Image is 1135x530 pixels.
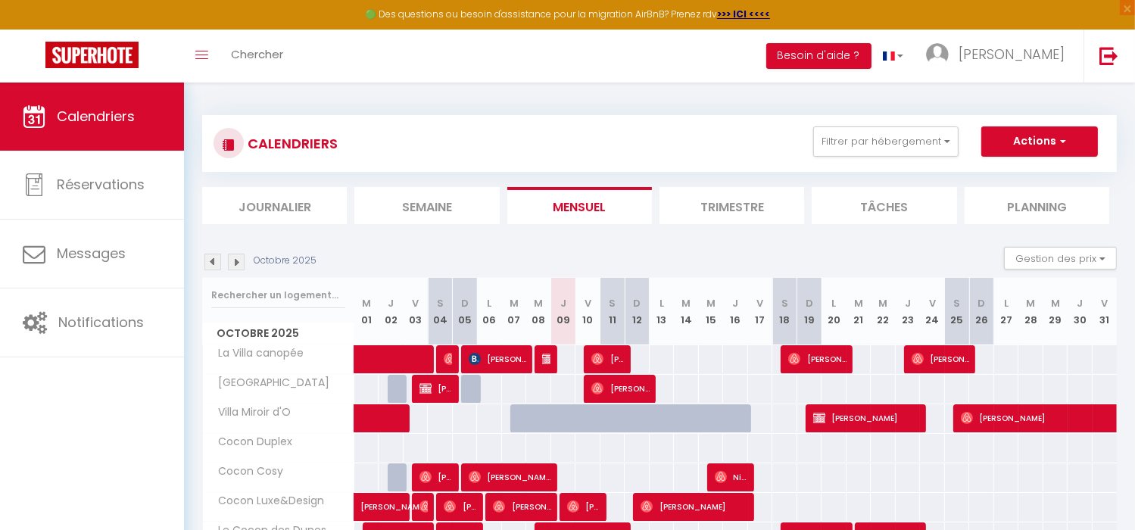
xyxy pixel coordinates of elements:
th: 20 [822,278,847,345]
abbr: M [1026,296,1035,310]
abbr: M [1051,296,1060,310]
abbr: S [609,296,616,310]
span: Cocon Cosy [205,463,288,480]
li: Tâches [812,187,956,224]
abbr: M [510,296,519,310]
span: Villa Miroir d'O [205,404,295,421]
abbr: S [953,296,960,310]
th: 16 [723,278,748,345]
span: Messages [57,244,126,263]
th: 24 [920,278,945,345]
th: 28 [1018,278,1043,345]
abbr: V [929,296,936,310]
span: [PERSON_NAME] [469,463,552,491]
span: Notifications [58,313,144,332]
span: Réservations [57,175,145,194]
abbr: M [681,296,691,310]
span: [GEOGRAPHIC_DATA] [205,375,334,391]
span: [PERSON_NAME] [360,485,430,513]
th: 03 [404,278,429,345]
abbr: M [854,296,863,310]
span: [PERSON_NAME] [567,492,600,521]
a: Chercher [220,30,295,83]
input: Rechercher un logement... [211,282,345,309]
li: Trimestre [659,187,804,224]
th: 15 [699,278,724,345]
img: Super Booking [45,42,139,68]
abbr: L [1004,296,1009,310]
th: 18 [772,278,797,345]
abbr: V [1102,296,1108,310]
a: ... [PERSON_NAME] [915,30,1084,83]
th: 17 [748,278,773,345]
span: [PERSON_NAME] [591,374,650,403]
abbr: L [659,296,664,310]
abbr: S [781,296,788,310]
button: Besoin d'aide ? [766,43,872,69]
span: Cocon Duplex [205,434,297,450]
abbr: J [388,296,394,310]
th: 30 [1068,278,1093,345]
a: [PERSON_NAME] [354,493,379,522]
span: [PERSON_NAME] [912,344,970,373]
abbr: V [585,296,591,310]
th: 23 [896,278,921,345]
li: Mensuel [507,187,652,224]
li: Planning [965,187,1109,224]
th: 06 [477,278,502,345]
span: NineCmoi Per [715,463,748,491]
h3: CALENDRIERS [244,126,338,161]
abbr: S [437,296,444,310]
th: 05 [453,278,478,345]
abbr: J [560,296,566,310]
button: Actions [981,126,1098,157]
span: [PERSON_NAME] [813,404,921,432]
abbr: M [878,296,887,310]
abbr: D [633,296,641,310]
abbr: J [732,296,738,310]
th: 26 [969,278,994,345]
th: 10 [575,278,600,345]
span: Calendriers [57,107,135,126]
li: Journalier [202,187,347,224]
button: Gestion des prix [1004,247,1117,270]
button: Filtrer par hébergement [813,126,959,157]
abbr: V [412,296,419,310]
span: [PERSON_NAME] [641,492,749,521]
th: 25 [945,278,970,345]
span: [PERSON_NAME] De [PERSON_NAME] [444,492,477,521]
span: [PERSON_NAME] [493,492,551,521]
th: 13 [650,278,675,345]
img: ... [926,43,949,66]
a: >>> ICI <<<< [717,8,770,20]
th: 08 [526,278,551,345]
abbr: D [978,296,985,310]
th: 31 [1093,278,1118,345]
span: La Villa canopée [205,345,308,362]
span: Chercher [231,46,283,62]
span: [PERSON_NAME] [419,374,453,403]
th: 11 [600,278,625,345]
img: logout [1099,46,1118,65]
span: Cocon Luxe&Design [205,493,329,510]
p: Octobre 2025 [254,254,316,268]
th: 19 [797,278,822,345]
span: [PERSON_NAME] [591,344,625,373]
abbr: V [756,296,763,310]
th: 22 [871,278,896,345]
span: [PERSON_NAME] [959,45,1065,64]
th: 12 [625,278,650,345]
th: 29 [1043,278,1068,345]
th: 01 [354,278,379,345]
span: [PERSON_NAME] [788,344,847,373]
abbr: M [534,296,543,310]
span: [PERSON_NAME] [469,344,527,373]
abbr: M [706,296,716,310]
span: [PERSON_NAME] [542,344,550,373]
abbr: D [461,296,469,310]
th: 02 [379,278,404,345]
span: [PERSON_NAME] [419,463,453,491]
th: 04 [428,278,453,345]
abbr: L [831,296,836,310]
